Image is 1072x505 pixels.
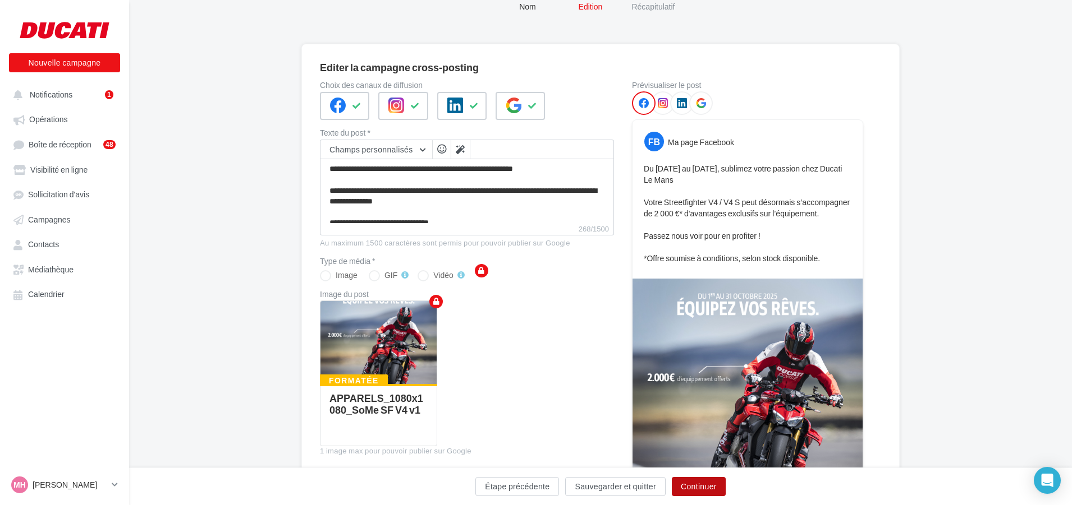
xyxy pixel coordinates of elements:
div: FB [644,132,664,151]
a: Calendrier [7,284,122,304]
a: MH [PERSON_NAME] [9,474,120,495]
span: Visibilité en ligne [30,165,88,174]
a: Contacts [7,234,122,254]
span: Sollicitation d'avis [28,190,89,200]
div: Récapitulatif [617,1,689,12]
a: Médiathèque [7,259,122,279]
div: Prévisualiser le post [632,81,863,89]
span: Contacts [28,240,59,249]
div: APPARELS_1080x1080_SoMe SF V4 v1 [329,392,423,416]
span: MH [13,479,26,490]
div: 48 [103,140,116,149]
span: Notifications [30,90,72,99]
span: Médiathèque [28,265,74,274]
button: Étape précédente [475,477,559,496]
span: Campagnes [28,215,71,224]
a: Boîte de réception48 [7,134,122,155]
label: 268/1500 [320,223,614,235]
button: Nouvelle campagne [9,53,120,72]
button: Continuer [672,477,726,496]
p: [PERSON_NAME] [33,479,107,490]
a: Campagnes [7,209,122,229]
div: Open Intercom Messenger [1034,467,1061,494]
a: Sollicitation d'avis [7,184,122,204]
span: Champs personnalisés [329,145,413,154]
div: Ma page Facebook [668,137,734,148]
div: 1 image max pour pouvoir publier sur Google [320,446,614,456]
span: Calendrier [28,290,65,299]
button: Notifications 1 [7,84,118,104]
a: Opérations [7,109,122,129]
span: Opérations [29,115,67,124]
a: Visibilité en ligne [7,159,122,179]
div: Nom [492,1,564,12]
button: Sauvegarder et quitter [565,477,665,496]
label: Choix des canaux de diffusion [320,81,614,89]
p: Du [DATE] au [DATE], sublimez votre passion chez Ducati Le Mans Votre Streetfighter V4 / V4 S peu... [644,163,851,264]
div: Edition [555,1,626,12]
div: Formatée [320,374,388,387]
div: Au maximum 1500 caractères sont permis pour pouvoir publier sur Google [320,238,614,248]
span: Boîte de réception [29,140,91,149]
button: Champs personnalisés [320,140,432,159]
div: 1 [105,90,113,99]
div: Editer la campagne cross-posting [320,62,479,72]
label: Type de média * [320,257,614,265]
div: Image du post [320,290,614,298]
label: Texte du post * [320,129,614,137]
